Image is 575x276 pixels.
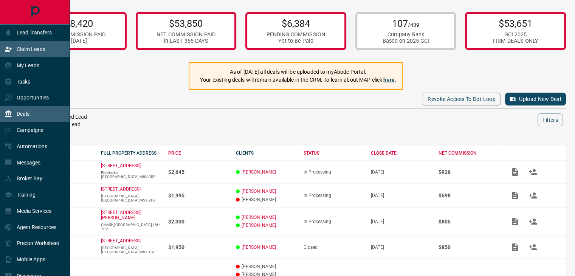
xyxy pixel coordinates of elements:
a: [STREET_ADDRESS] [101,186,141,192]
p: $2,645 [168,169,228,175]
a: [PERSON_NAME] [242,189,276,194]
p: $38,420 [46,18,105,29]
div: STATUS [304,150,364,156]
span: Match Clients [524,219,542,224]
p: $926 [439,169,499,175]
button: Upload New Deal [505,93,566,105]
p: [DATE] [371,245,431,250]
a: [STREET_ADDRESS], [101,163,141,168]
p: $805 [439,219,499,225]
span: Add / View Documents [506,244,524,250]
a: [PERSON_NAME] [242,169,276,175]
a: [PERSON_NAME] [242,223,276,228]
div: PENDING COMMISSION [267,31,325,38]
div: Based on 2025 GCI [383,38,429,44]
p: $1,995 [168,192,228,198]
p: $2,300 [168,219,228,225]
p: $53,850 [157,18,215,29]
div: GCI 2025 [493,31,538,38]
p: [GEOGRAPHIC_DATA],[GEOGRAPHIC_DATA],M5S-2H8 [101,194,161,202]
p: $850 [439,244,499,250]
div: Yet to Be Paid [267,38,325,44]
p: Your existing deals will remain available in the CRM. To learn about MAP click . [200,76,396,84]
div: NET COMMISSION PAID [157,31,215,38]
p: [DATE] [371,193,431,198]
span: Match Clients [524,244,542,250]
div: NET COMMISSION PAID [46,31,105,38]
span: Match Clients [524,192,542,198]
div: CLIENTS [236,150,296,156]
span: /439 [408,22,419,28]
p: Etobicoke,[GEOGRAPHIC_DATA],M8V-0B2 [101,171,161,179]
div: In Processing [304,169,364,175]
p: As of [DATE] all deals will be uploaded to myAbode Portal. [200,68,396,76]
span: Add / View Documents [506,219,524,224]
p: $698 [439,192,499,198]
div: In Processing [304,193,364,198]
a: here [383,77,395,83]
div: in LAST 365 DAYS [157,38,215,44]
p: [DATE] [371,219,431,224]
div: In Processing [304,219,364,224]
div: Company Rank [383,31,429,38]
div: NET COMMISSION [439,150,499,156]
div: Closed [304,245,364,250]
button: Revoke Access to Dot Loop [423,93,501,105]
p: 107 [383,18,429,29]
a: [STREET_ADDRESS] [101,238,141,243]
span: Match Clients [524,169,542,174]
p: [GEOGRAPHIC_DATA],[GEOGRAPHIC_DATA],M5T-1G2 [101,246,161,254]
a: [PERSON_NAME] [242,215,276,220]
p: [PERSON_NAME] [236,197,296,202]
span: Add / View Documents [506,169,524,174]
p: [PERSON_NAME] [236,264,296,269]
a: [PERSON_NAME] [242,245,276,250]
a: [STREET_ADDRESS][PERSON_NAME] [101,210,141,220]
p: $1,950 [168,244,228,250]
div: FULL PROPERTY ADDRESS [101,150,161,156]
button: Filters [538,113,563,126]
p: $53,651 [493,18,538,29]
span: Add / View Documents [506,192,524,198]
div: PRICE [168,150,228,156]
div: FIRM DEALS ONLY [493,38,538,44]
div: in [DATE] [46,38,105,44]
div: CLOSE DATE [371,150,431,156]
p: $6,384 [267,18,325,29]
p: [DATE] [371,169,431,175]
p: Oakville,[GEOGRAPHIC_DATA],L6H-7C2 [101,223,161,231]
